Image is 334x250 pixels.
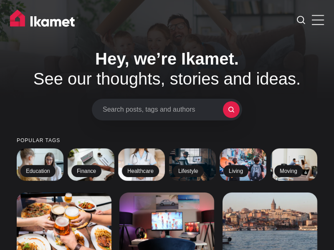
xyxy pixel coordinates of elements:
a: Moving [271,148,317,181]
a: Finance [68,148,114,181]
h1: See our thoughts, stories and ideas. [17,49,317,89]
h2: Lifestyle [173,165,204,177]
h2: Living [223,165,248,177]
a: Education [17,148,63,181]
h2: Moving [274,165,303,177]
h2: Education [20,165,56,177]
a: Healthcare [118,148,165,181]
a: Lifestyle [169,148,216,181]
img: Ikamet home [10,10,78,30]
small: Popular tags [17,138,317,143]
h2: Finance [71,165,101,177]
span: Hey, we’re Ikamet. [95,50,239,68]
a: Living [220,148,266,181]
span: Search posts, tags and authors [103,105,223,113]
h2: Healthcare [122,165,159,177]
